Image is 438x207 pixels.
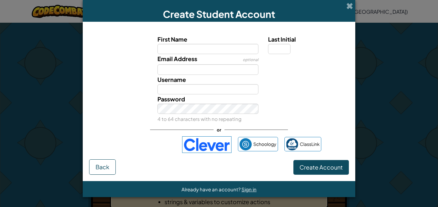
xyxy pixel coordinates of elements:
iframe: Sign in with Google Button [114,138,179,152]
button: Create Account [293,160,349,175]
span: Username [157,76,186,83]
img: classlink-logo-small.png [286,138,298,150]
span: Schoology [253,139,276,149]
a: Sign in [241,186,257,192]
span: or [214,125,224,134]
span: Password [157,95,185,103]
span: Already have an account? [181,186,241,192]
span: ClassLink [300,139,320,149]
button: Back [89,159,116,175]
small: 4 to 64 characters with no repeating [157,116,241,122]
span: Create Student Account [163,8,275,20]
span: optional [243,57,258,62]
span: First Name [157,36,187,43]
img: schoology.png [240,138,252,150]
span: Last Initial [268,36,296,43]
span: Email Address [157,55,197,62]
span: Create Account [299,163,343,171]
img: clever-logo-blue.png [182,136,232,153]
span: Back [96,163,109,171]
